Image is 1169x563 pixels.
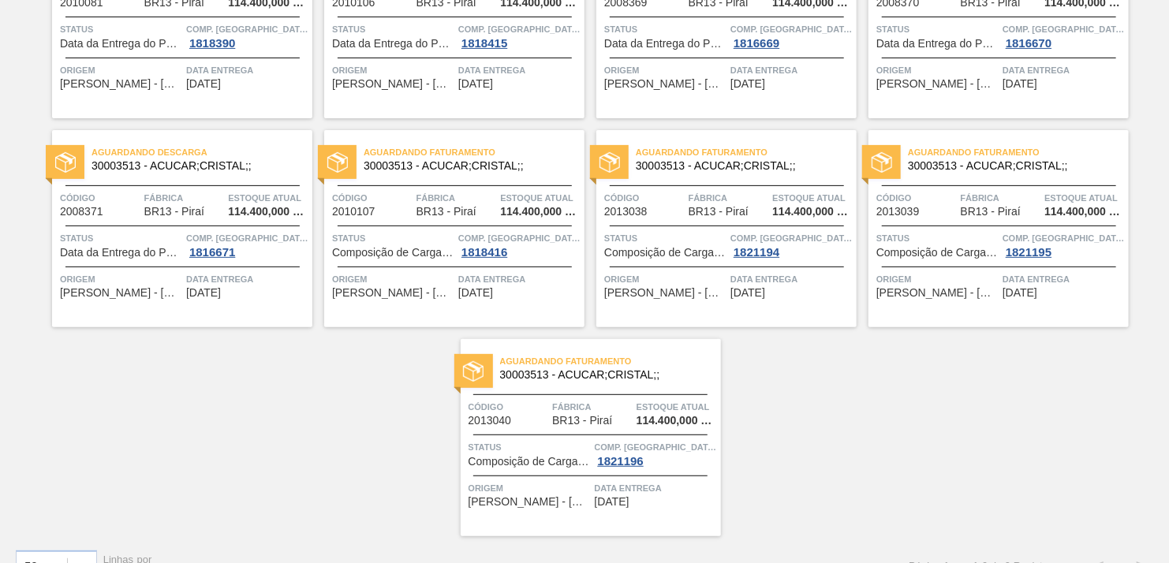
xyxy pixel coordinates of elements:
[186,62,308,78] span: Data entrega
[186,271,308,287] span: Data entrega
[604,190,685,206] span: Código
[876,62,999,78] span: Origem
[730,21,853,37] span: Comp. Carga
[730,37,782,50] div: 1816669
[730,21,853,50] a: Comp. [GEOGRAPHIC_DATA]1816669
[469,399,549,415] span: Código
[228,190,308,206] span: Estoque atual
[186,287,221,299] span: 21/08/2025
[908,160,1116,172] span: 30003513 - ACUCAR;CRISTAL;;
[332,230,454,246] span: Status
[332,78,454,90] span: NARDINI - VISTA ALEGRE DO ALTO (SP)
[552,399,633,415] span: Fábrica
[604,230,726,246] span: Status
[228,206,308,218] span: 114.400,000 KG
[595,496,629,508] span: 28/08/2025
[332,247,454,259] span: Composição de Carga Aceita
[186,230,308,259] a: Comp. [GEOGRAPHIC_DATA]1816671
[604,247,726,259] span: Composição de Carga Aceita
[500,353,721,369] span: Aguardando Faturamento
[604,21,726,37] span: Status
[857,130,1129,327] a: statusAguardando Faturamento30003513 - ACUCAR;CRISTAL;;Código2013039FábricaBR13 - PiraíEstoque at...
[60,21,182,37] span: Status
[876,206,920,218] span: 2013039
[604,78,726,90] span: NARDINI - VISTA ALEGRE DO ALTO (SP)
[60,62,182,78] span: Origem
[458,287,493,299] span: 23/08/2025
[730,230,853,246] span: Comp. Carga
[730,62,853,78] span: Data entrega
[1003,271,1125,287] span: Data entrega
[332,271,454,287] span: Origem
[92,144,312,160] span: Aguardando Descarga
[500,190,581,206] span: Estoque atual
[730,287,765,299] span: 24/08/2025
[312,130,584,327] a: statusAguardando Faturamento30003513 - ACUCAR;CRISTAL;;Código2010107FábricaBR13 - PiraíEstoque at...
[599,152,620,173] img: status
[1003,230,1125,259] a: Comp. [GEOGRAPHIC_DATA]1821195
[416,190,497,206] span: Fábrica
[595,480,717,496] span: Data entrega
[60,247,182,259] span: Data da Entrega do Pedido Atrasada
[144,190,225,206] span: Fábrica
[604,271,726,287] span: Origem
[469,415,512,427] span: 2013040
[364,160,572,172] span: 30003513 - ACUCAR;CRISTAL;;
[604,287,726,299] span: NARDINI - VISTA ALEGRE DO ALTO (SP)
[55,152,76,173] img: status
[458,62,581,78] span: Data entrega
[60,190,140,206] span: Código
[458,271,581,287] span: Data entrega
[92,160,300,172] span: 30003513 - ACUCAR;CRISTAL;;
[876,38,999,50] span: Data da Entrega do Pedido Atrasada
[60,78,182,90] span: NARDINI - VISTA ALEGRE DO ALTO (SP)
[584,130,857,327] a: statusAguardando Faturamento30003513 - ACUCAR;CRISTAL;;Código2013038FábricaBR13 - PiraíEstoque at...
[458,21,581,50] a: Comp. [GEOGRAPHIC_DATA]1818415
[595,455,647,468] div: 1821196
[730,78,765,90] span: 20/08/2025
[364,144,584,160] span: Aguardando Faturamento
[637,399,717,415] span: Estoque atual
[876,271,999,287] span: Origem
[595,439,717,468] a: Comp. [GEOGRAPHIC_DATA]1821196
[500,206,581,218] span: 114.400,000 KG
[1003,37,1055,50] div: 1816670
[876,287,999,299] span: NARDINI - VISTA ALEGRE DO ALTO (SP)
[332,287,454,299] span: NARDINI - VISTA ALEGRE DO ALTO (SP)
[876,190,957,206] span: Código
[60,287,182,299] span: NARDINI - VISTA ALEGRE DO ALTO (SP)
[332,62,454,78] span: Origem
[500,369,708,381] span: 30003513 - ACUCAR;CRISTAL;;
[552,415,612,427] span: BR13 - Piraí
[186,37,238,50] div: 1818390
[40,130,312,327] a: statusAguardando Descarga30003513 - ACUCAR;CRISTAL;;Código2008371FábricaBR13 - PiraíEstoque atual...
[595,439,717,455] span: Comp. Carga
[186,21,308,37] span: Comp. Carga
[961,190,1041,206] span: Fábrica
[604,62,726,78] span: Origem
[186,230,308,246] span: Comp. Carga
[469,496,591,508] span: NARDINI - VISTA ALEGRE DO ALTO (SP)
[469,480,591,496] span: Origem
[1003,230,1125,246] span: Comp. Carga
[908,144,1129,160] span: Aguardando Faturamento
[327,152,348,173] img: status
[604,38,726,50] span: Data da Entrega do Pedido Atrasada
[449,339,721,536] a: statusAguardando Faturamento30003513 - ACUCAR;CRISTAL;;Código2013040FábricaBR13 - PiraíEstoque at...
[872,152,892,173] img: status
[772,190,853,206] span: Estoque atual
[332,206,375,218] span: 2010107
[1003,246,1055,259] div: 1821195
[458,246,510,259] div: 1818416
[144,206,204,218] span: BR13 - Piraí
[60,271,182,287] span: Origem
[689,190,769,206] span: Fábrica
[876,247,999,259] span: Composição de Carga Aceita
[60,206,103,218] span: 2008371
[458,230,581,246] span: Comp. Carga
[730,246,782,259] div: 1821194
[469,456,591,468] span: Composição de Carga Aceita
[1044,190,1125,206] span: Estoque atual
[186,78,221,90] span: 19/08/2025
[730,230,853,259] a: Comp. [GEOGRAPHIC_DATA]1821194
